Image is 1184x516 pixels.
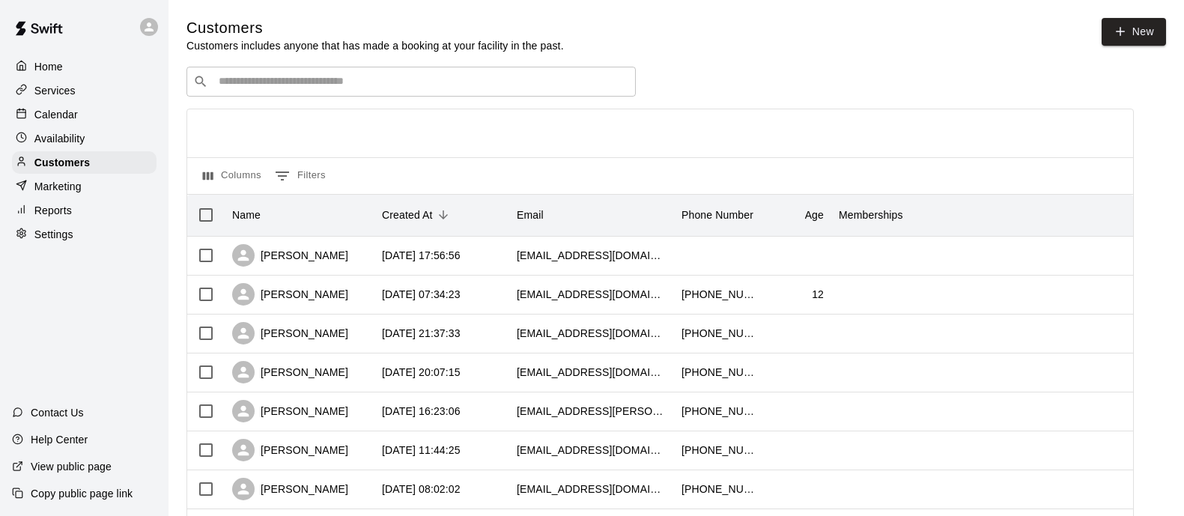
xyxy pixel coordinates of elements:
[812,287,824,302] div: 12
[382,287,461,302] div: 2025-09-11 07:34:23
[831,194,1056,236] div: Memberships
[31,405,84,420] p: Contact Us
[12,55,157,78] a: Home
[12,127,157,150] a: Availability
[34,227,73,242] p: Settings
[232,283,348,306] div: [PERSON_NAME]
[674,194,764,236] div: Phone Number
[232,361,348,383] div: [PERSON_NAME]
[517,365,667,380] div: emailsaramontoya@gmail.com
[271,164,330,188] button: Show filters
[31,486,133,501] p: Copy public page link
[12,175,157,198] a: Marketing
[681,194,753,236] div: Phone Number
[681,287,756,302] div: +19258950023
[34,83,76,98] p: Services
[382,404,461,419] div: 2025-09-10 16:23:06
[186,18,564,38] h5: Customers
[681,482,756,497] div: +16315042686
[186,38,564,53] p: Customers includes anyone that has made a booking at your facility in the past.
[681,404,756,419] div: +16504525800
[31,432,88,447] p: Help Center
[12,199,157,222] a: Reports
[509,194,674,236] div: Email
[12,79,157,102] a: Services
[681,443,756,458] div: +17074896310
[232,322,348,344] div: [PERSON_NAME]
[1102,18,1166,46] a: New
[12,103,157,126] a: Calendar
[517,443,667,458] div: katiemalvarez@gmail.com
[517,404,667,419] div: mrr.riordan@gmail.com
[34,155,90,170] p: Customers
[382,443,461,458] div: 2025-09-10 11:44:25
[225,194,374,236] div: Name
[517,194,544,236] div: Email
[517,287,667,302] div: klsmoot4@icloud.com
[805,194,824,236] div: Age
[186,67,636,97] div: Search customers by name or email
[232,194,261,236] div: Name
[12,223,157,246] a: Settings
[34,107,78,122] p: Calendar
[34,203,72,218] p: Reports
[31,459,112,474] p: View public page
[517,482,667,497] div: ninits2011@gmail.com
[839,194,903,236] div: Memberships
[681,365,756,380] div: +15107344514
[517,326,667,341] div: mariaangelesarce4@gmail.com
[681,326,756,341] div: +15109801626
[382,482,461,497] div: 2025-09-10 08:02:02
[433,204,454,225] button: Sort
[764,194,831,236] div: Age
[232,244,348,267] div: [PERSON_NAME]
[382,326,461,341] div: 2025-09-10 21:37:33
[382,365,461,380] div: 2025-09-10 20:07:15
[232,400,348,422] div: [PERSON_NAME]
[517,248,667,263] div: genorabyrdgibbs@yahoo.com
[382,194,433,236] div: Created At
[34,131,85,146] p: Availability
[232,478,348,500] div: [PERSON_NAME]
[374,194,509,236] div: Created At
[34,59,63,74] p: Home
[382,248,461,263] div: 2025-09-11 17:56:56
[232,439,348,461] div: [PERSON_NAME]
[199,164,265,188] button: Select columns
[12,151,157,174] a: Customers
[34,179,82,194] p: Marketing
